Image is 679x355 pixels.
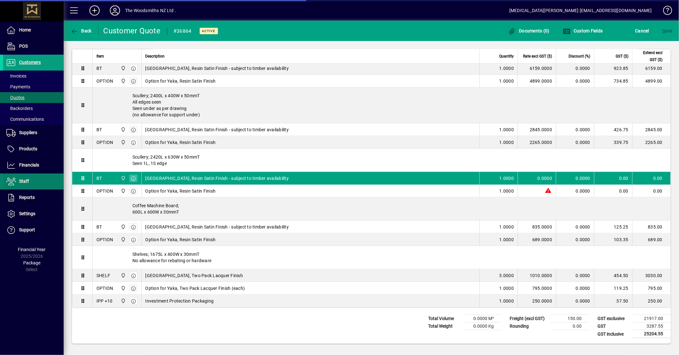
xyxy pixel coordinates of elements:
[634,25,651,37] button: Cancel
[145,65,289,72] span: [GEOGRAPHIC_DATA], Resin Satin Finish - subject to timber availability
[499,188,514,194] span: 1.0000
[499,78,514,84] span: 1.0000
[561,25,605,37] button: Custom Fields
[96,298,113,304] div: IPP +10
[3,38,64,54] a: POS
[3,222,64,238] a: Support
[499,126,514,133] span: 1.0000
[522,65,552,72] div: 6159.0000
[506,323,551,330] td: Rounding
[556,123,594,136] td: 0.0000
[119,285,126,292] span: The Woodsmiths
[661,25,674,37] button: Save
[19,162,39,167] span: Financials
[594,136,632,149] td: 339.75
[632,185,670,197] td: 0.00
[563,28,603,33] span: Custom Fields
[556,62,594,75] td: 0.0000
[658,1,671,22] a: Knowledge Base
[499,285,514,291] span: 1.0000
[522,175,552,181] div: 0.0000
[3,141,64,157] a: Products
[594,75,632,87] td: 734.85
[522,272,552,279] div: 1010.0000
[18,247,46,252] span: Financial Year
[173,26,192,36] div: #36864
[499,65,514,72] span: 1.0000
[119,175,126,182] span: The Woodsmiths
[523,53,552,60] span: Rate excl GST ($)
[145,188,216,194] span: Option for Yaka, Resin Satin Finish
[662,28,665,33] span: S
[119,223,126,230] span: The Woodsmiths
[522,298,552,304] div: 250.0000
[594,295,632,307] td: 37.50
[145,272,243,279] span: [GEOGRAPHIC_DATA], Two Pack Lacquer Finish
[509,5,652,16] div: [MEDICAL_DATA][PERSON_NAME] [EMAIL_ADDRESS][DOMAIN_NAME]
[594,233,632,246] td: 103.35
[632,282,670,295] td: 795.00
[125,5,176,16] div: The Woodsmiths NZ Ltd .
[633,323,671,330] td: 3287.55
[569,53,590,60] span: Discount (%)
[506,25,551,37] button: Documents (0)
[594,315,633,323] td: GST exclusive
[463,315,501,323] td: 0.0000 M³
[119,297,126,304] span: The Woodsmiths
[96,78,113,84] div: OPTION
[93,149,670,172] div: Scullery; 2420L x 630W x 50mmT Seen 1L, 1S edge
[105,5,125,16] button: Profile
[551,315,589,323] td: 150.00
[594,269,632,282] td: 454.50
[19,146,37,151] span: Products
[119,236,126,243] span: The Woodsmiths
[96,236,113,243] div: OPTION
[632,62,670,75] td: 6159.00
[23,260,40,265] span: Package
[594,62,632,75] td: 923.85
[145,236,216,243] span: Option for Yaka, Resin Satin Finish
[556,172,594,185] td: 0.0000
[499,139,514,146] span: 1.0000
[551,323,589,330] td: 0.00
[119,126,126,133] span: The Woodsmiths
[594,330,633,338] td: GST inclusive
[632,172,670,185] td: 0.00
[499,298,514,304] span: 1.0000
[3,190,64,206] a: Reports
[556,136,594,149] td: 0.0000
[425,315,463,323] td: Total Volume
[632,295,670,307] td: 250.00
[84,5,105,16] button: Add
[119,78,126,85] span: The Woodsmiths
[632,75,670,87] td: 4899.00
[3,22,64,38] a: Home
[145,175,289,181] span: [GEOGRAPHIC_DATA], Resin Satin Finish - subject to timber availability
[594,185,632,197] td: 0.00
[632,233,670,246] td: 689.00
[145,78,216,84] span: Option for Yaka, Resin Satin Finish
[556,295,594,307] td: 0.0000
[6,73,26,79] span: Invoices
[103,26,161,36] div: Customer Quote
[96,224,102,230] div: BT
[499,236,514,243] span: 1.0000
[145,224,289,230] span: [GEOGRAPHIC_DATA], Resin Satin Finish - subject to timber availability
[556,233,594,246] td: 0.0000
[19,44,28,49] span: POS
[632,136,670,149] td: 2265.00
[69,25,93,37] button: Back
[3,103,64,114] a: Backorders
[522,139,552,146] div: 2265.0000
[6,95,25,100] span: Quotes
[96,188,113,194] div: OPTION
[145,126,289,133] span: [GEOGRAPHIC_DATA], Resin Satin Finish - subject to timber availability
[522,236,552,243] div: 689.0000
[93,197,670,220] div: Coffee Machine Board; 600L x 600W x 30mmT
[70,28,92,33] span: Back
[3,114,64,125] a: Communications
[522,126,552,133] div: 2845.0000
[119,65,126,72] span: The Woodsmiths
[6,117,44,122] span: Communications
[3,92,64,103] a: Quotes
